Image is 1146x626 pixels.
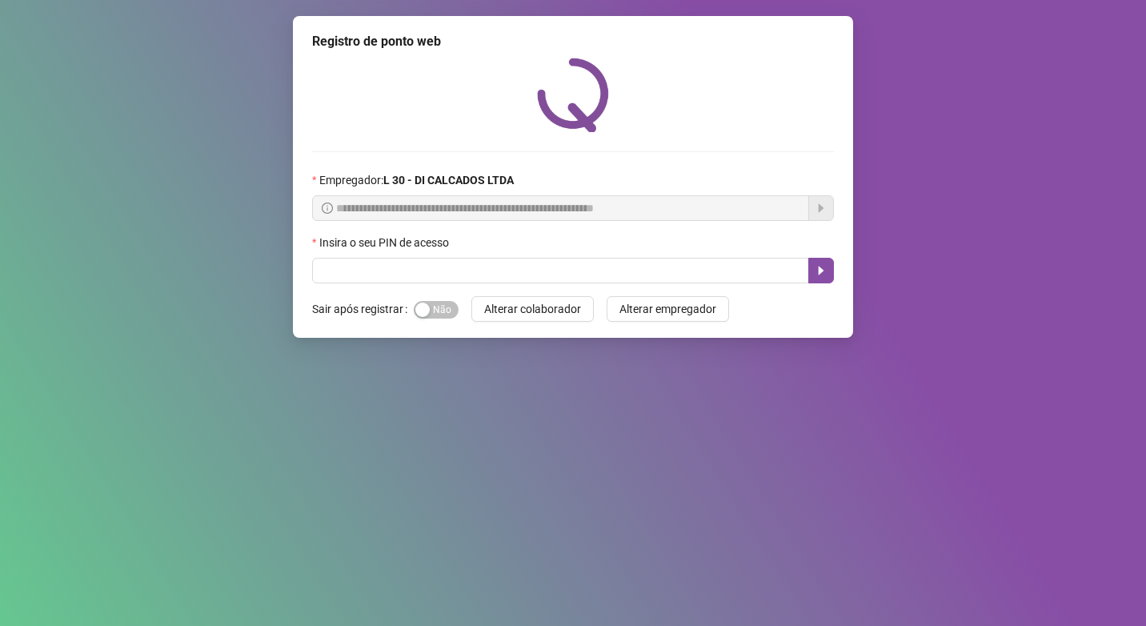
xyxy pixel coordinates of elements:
[383,174,514,187] strong: L 30 - DI CALCADOS LTDA
[312,296,414,322] label: Sair após registrar
[815,264,827,277] span: caret-right
[484,300,581,318] span: Alterar colaborador
[312,234,459,251] label: Insira o seu PIN de acesso
[537,58,609,132] img: QRPoint
[607,296,729,322] button: Alterar empregador
[619,300,716,318] span: Alterar empregador
[319,171,514,189] span: Empregador :
[471,296,594,322] button: Alterar colaborador
[312,32,834,51] div: Registro de ponto web
[322,203,333,214] span: info-circle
